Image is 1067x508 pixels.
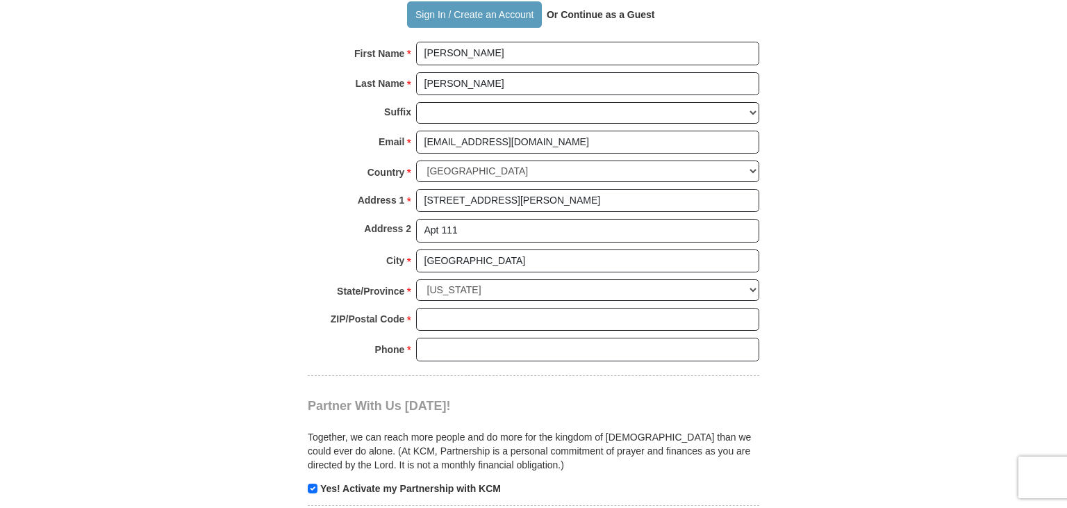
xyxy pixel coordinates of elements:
strong: Yes! Activate my Partnership with KCM [320,483,501,494]
strong: ZIP/Postal Code [331,309,405,329]
strong: Email [379,132,404,151]
strong: Phone [375,340,405,359]
span: Partner With Us [DATE]! [308,399,451,413]
strong: Address 1 [358,190,405,210]
strong: Suffix [384,102,411,122]
button: Sign In / Create an Account [407,1,541,28]
strong: City [386,251,404,270]
strong: Country [367,163,405,182]
strong: Or Continue as a Guest [547,9,655,20]
strong: State/Province [337,281,404,301]
p: Together, we can reach more people and do more for the kingdom of [DEMOGRAPHIC_DATA] than we coul... [308,430,759,472]
strong: Last Name [356,74,405,93]
strong: First Name [354,44,404,63]
strong: Address 2 [364,219,411,238]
